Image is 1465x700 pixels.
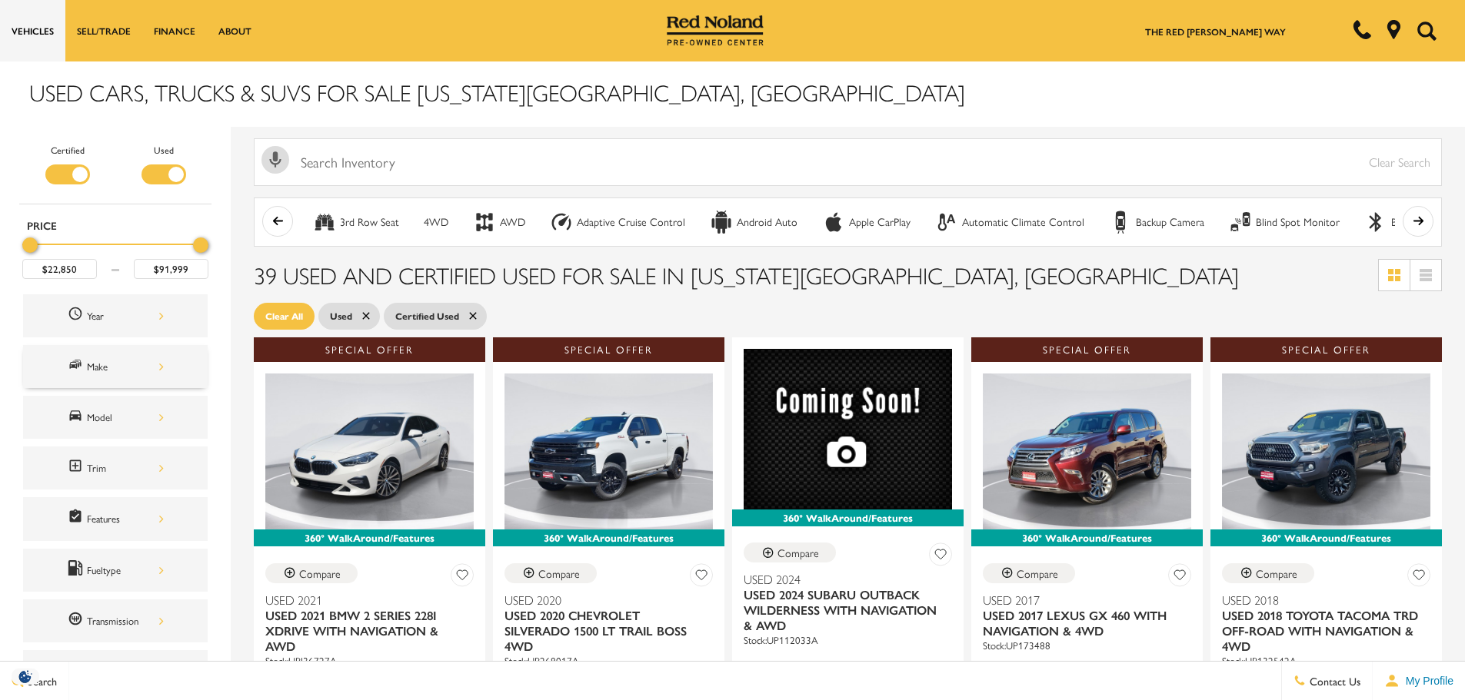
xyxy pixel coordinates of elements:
[983,592,1191,639] a: Used 2017Used 2017 Lexus GX 460 With Navigation & 4WD
[667,21,764,36] a: Red Noland Pre-Owned
[744,587,941,633] span: Used 2024 Subaru Outback Wilderness With Navigation & AWD
[1356,206,1444,238] button: BluetoothBluetooth
[1222,654,1430,668] div: Stock : UP132542A
[265,373,474,529] img: 2021 BMW 2 Series 228i xDrive
[51,142,85,158] label: Certified
[1373,662,1465,700] button: Open user profile menu
[983,639,1191,652] div: Stock : UP173488
[504,373,713,529] img: 2020 Chevrolet Silverado 1500 LT Trail Boss
[504,563,597,583] button: Compare Vehicle
[1017,566,1058,580] div: Compare
[261,146,289,174] svg: Click to toggle on voice search
[68,560,87,580] span: Fueltype
[1256,566,1297,580] div: Compare
[1364,211,1387,234] div: Bluetooth
[395,307,459,326] span: Certified Used
[744,572,941,587] span: Used 2024
[265,654,474,668] div: Stock : UPJ36727A
[1109,211,1132,234] div: Backup Camera
[732,509,964,526] div: 360° WalkAround/Features
[744,633,952,647] div: Stock : UP112033A
[154,142,174,158] label: Used
[23,446,208,489] div: TrimTrim
[1220,206,1348,238] button: Blind Spot MonitorBlind Spot Monitor
[777,546,819,559] div: Compare
[134,259,208,279] input: Maximum
[193,237,208,253] div: Maximum Price
[340,215,399,229] div: 3rd Row Seat
[971,529,1203,546] div: 360° WalkAround/Features
[577,215,685,229] div: Adaptive Cruise Control
[87,358,164,375] div: Make
[22,259,97,279] input: Minimum
[68,357,87,377] span: Make
[68,306,87,326] span: Year
[424,215,448,229] div: 4WD
[451,563,474,592] button: Save Vehicle
[8,668,43,685] section: Click to Open Cookie Consent Modal
[1145,25,1286,38] a: The Red [PERSON_NAME] Way
[87,409,164,426] div: Model
[1222,592,1430,654] a: Used 2018Used 2018 Toyota Tacoma TRD Off-Road With Navigation & 4WD
[265,592,474,654] a: Used 2021Used 2021 BMW 2 Series 228i xDrive With Navigation & AWD
[814,206,919,238] button: Apple CarPlayApple CarPlay
[737,215,797,229] div: Android Auto
[87,612,164,629] div: Transmission
[68,407,87,427] span: Model
[68,509,87,529] span: Features
[849,215,911,229] div: Apple CarPlay
[1411,1,1442,61] button: Open the search field
[265,608,462,654] span: Used 2021 BMW 2 Series 228i xDrive With Navigation & AWD
[87,510,164,527] div: Features
[493,337,724,362] div: Special Offer
[305,206,408,238] button: 3rd Row Seat3rd Row Seat
[971,337,1203,362] div: Special Offer
[962,215,1084,229] div: Automatic Climate Control
[299,566,341,580] div: Compare
[744,349,952,509] img: 2024 Subaru Outback Wilderness
[1210,337,1442,362] div: Special Offer
[504,608,701,654] span: Used 2020 Chevrolet Silverado 1500 LT Trail Boss 4WD
[1403,206,1433,237] button: scroll right
[27,218,204,232] h5: Price
[254,529,485,546] div: 360° WalkAround/Features
[1407,563,1430,592] button: Save Vehicle
[23,396,208,439] div: ModelModel
[23,497,208,540] div: FeaturesFeatures
[504,592,701,608] span: Used 2020
[1222,373,1430,529] img: 2018 Toyota Tacoma TRD Off-Road
[415,206,457,238] button: 4WD
[22,232,208,279] div: Price
[23,549,208,592] div: FueltypeFueltype
[1136,215,1204,229] div: Backup Camera
[538,566,580,580] div: Compare
[983,563,1075,583] button: Compare Vehicle
[23,294,208,337] div: YearYear
[710,211,733,234] div: Android Auto
[22,237,38,253] div: Minimum Price
[1306,673,1360,688] span: Contact Us
[8,668,43,685] img: Opt-Out Icon
[550,211,573,234] div: Adaptive Cruise Control
[935,211,958,234] div: Automatic Climate Control
[23,650,208,693] div: MileageMileage
[983,373,1191,529] img: 2017 Lexus GX 460
[500,215,525,229] div: AWD
[493,529,724,546] div: 360° WalkAround/Features
[87,562,164,579] div: Fueltype
[541,206,694,238] button: Adaptive Cruise ControlAdaptive Cruise Control
[464,206,534,238] button: AWDAWD
[68,458,87,478] span: Trim
[701,206,806,238] button: Android AutoAndroid Auto
[983,592,1180,608] span: Used 2017
[983,608,1180,639] span: Used 2017 Lexus GX 460 With Navigation & 4WD
[929,542,952,571] button: Save Vehicle
[667,15,764,46] img: Red Noland Pre-Owned
[1222,608,1419,654] span: Used 2018 Toyota Tacoma TRD Off-Road With Navigation & 4WD
[254,337,485,362] div: Special Offer
[1210,529,1442,546] div: 360° WalkAround/Features
[23,599,208,642] div: TransmissionTransmission
[254,258,1239,291] span: 39 Used and Certified Used for Sale in [US_STATE][GEOGRAPHIC_DATA], [GEOGRAPHIC_DATA]
[744,572,952,633] a: Used 2024Used 2024 Subaru Outback Wilderness With Navigation & AWD
[313,211,336,234] div: 3rd Row Seat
